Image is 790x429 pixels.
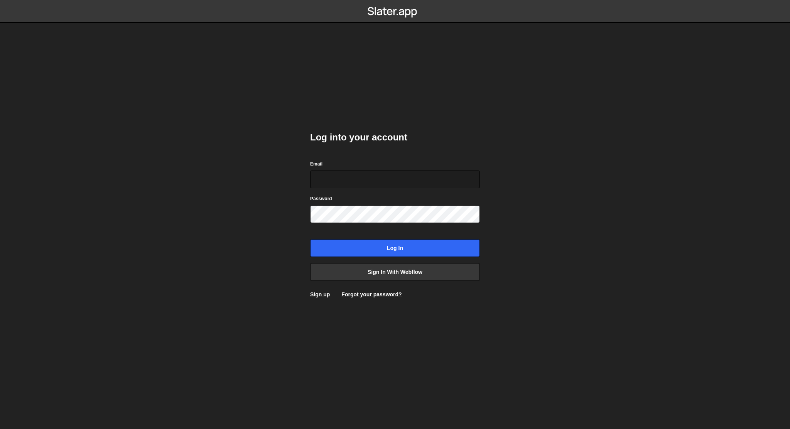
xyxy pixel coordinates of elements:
[310,160,322,168] label: Email
[310,195,332,203] label: Password
[310,239,480,257] input: Log in
[310,263,480,281] a: Sign in with Webflow
[310,291,330,297] a: Sign up
[341,291,402,297] a: Forgot your password?
[310,131,480,144] h2: Log into your account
